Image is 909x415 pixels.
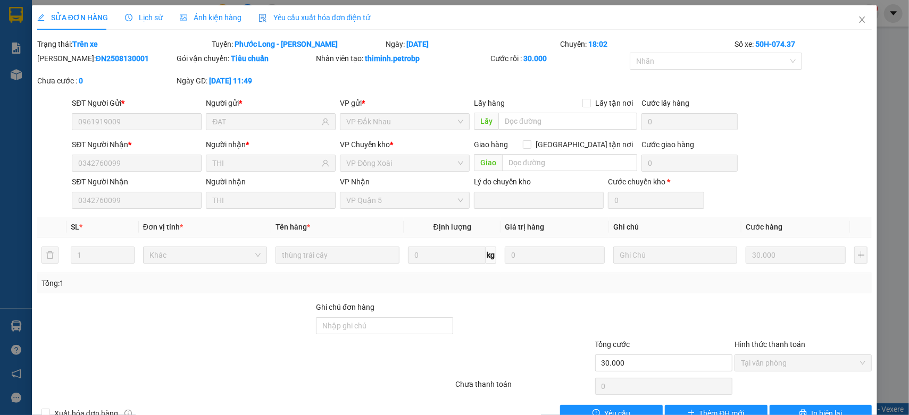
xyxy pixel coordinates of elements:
span: Yêu cầu xuất hóa đơn điện tử [258,13,371,22]
span: Tên hàng [276,223,310,231]
div: [PERSON_NAME]: [37,53,174,64]
div: VP Bình Long [102,9,174,35]
span: clock-circle [125,14,132,21]
div: Chưa thanh toán [454,378,594,397]
input: Cước giao hàng [641,155,738,172]
label: Cước lấy hàng [641,99,689,107]
span: SL [71,223,79,231]
b: 0 [79,77,83,85]
div: Lý do chuyển kho [474,176,604,188]
input: Dọc đường [502,154,637,171]
span: [GEOGRAPHIC_DATA] tận nơi [531,139,637,150]
span: Lấy hàng [474,99,505,107]
input: Tên người gửi [212,116,320,128]
span: close [858,15,866,24]
div: Nhân viên tạo: [316,53,488,64]
b: 50H-074.37 [755,40,795,48]
span: Giao hàng [474,140,508,149]
span: CC : [100,71,115,82]
button: plus [854,247,868,264]
span: VP Chuyển kho [340,140,390,149]
span: VP Đắk Nhau [346,114,463,130]
span: Định lượng [433,223,471,231]
span: kg [486,247,496,264]
span: Giá trị hàng [505,223,544,231]
button: Close [847,5,877,35]
label: Hình thức thanh toán [735,340,805,349]
b: 30.000 [523,54,547,63]
div: Cước rồi : [490,53,628,64]
div: Chuyến: [559,38,733,50]
span: Đơn vị tính [143,223,183,231]
th: Ghi chú [609,217,741,238]
span: Lấy [474,113,498,130]
div: PHƯƠNG [102,35,174,47]
div: SĐT Người Nhận [72,176,202,188]
label: Ghi chú đơn hàng [316,303,374,311]
div: Chưa cước : [37,75,174,87]
span: user [322,159,329,167]
b: [DATE] [406,40,429,48]
b: Phước Long - [PERSON_NAME] [235,40,338,48]
div: Gói vận chuyển: [177,53,314,64]
b: Tiêu chuẩn [231,54,269,63]
span: Lấy tận nơi [591,97,637,109]
div: SĐT Người Nhận [72,139,202,150]
img: icon [258,14,267,22]
span: Tổng cước [595,340,630,349]
div: Tổng: 1 [41,277,352,289]
span: SỬA ĐƠN HÀNG [37,13,108,22]
span: Ảnh kiện hàng [180,13,241,22]
b: thiminh.petrobp [365,54,420,63]
b: 18:02 [588,40,607,48]
div: 30.000 [100,69,175,83]
span: edit [37,14,45,21]
div: Người gửi [206,97,336,109]
input: Ghi Chú [613,247,737,264]
b: [DATE] 11:49 [209,77,252,85]
input: 0 [505,247,605,264]
input: Ghi chú đơn hàng [316,317,453,334]
div: Tuyến: [211,38,385,50]
label: Cước giao hàng [641,140,694,149]
span: Cước hàng [746,223,782,231]
span: picture [180,14,187,21]
div: Ngày GD: [177,75,314,87]
div: SĐT Người Gửi [72,97,202,109]
div: Người nhận [206,176,336,188]
span: Khác [149,247,261,263]
span: Giao [474,154,502,171]
span: VP Quận 5 [346,192,463,208]
b: ĐN2508130001 [96,54,149,63]
div: Trạng thái: [36,38,211,50]
input: Dọc đường [498,113,637,130]
button: delete [41,247,59,264]
b: Trên xe [72,40,98,48]
input: Tên người nhận [212,157,320,169]
div: VP Nhận [340,176,470,188]
span: Tại văn phòng [741,355,865,371]
span: Nhận: [102,10,127,21]
div: Cước chuyển kho [608,176,704,188]
div: Người nhận [206,139,336,150]
span: VP Đồng Xoài [346,155,463,171]
input: 0 [746,247,846,264]
span: Gửi: [9,10,26,21]
input: Cước lấy hàng [641,113,738,130]
span: Lịch sử [125,13,163,22]
div: VP gửi [340,97,470,109]
div: Số xe: [733,38,873,50]
div: Ngày: [385,38,559,50]
input: VD: Bàn, Ghế [276,247,399,264]
span: user [322,118,329,125]
div: VP Quận 5 [9,9,94,22]
div: [PERSON_NAME] [9,22,94,35]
